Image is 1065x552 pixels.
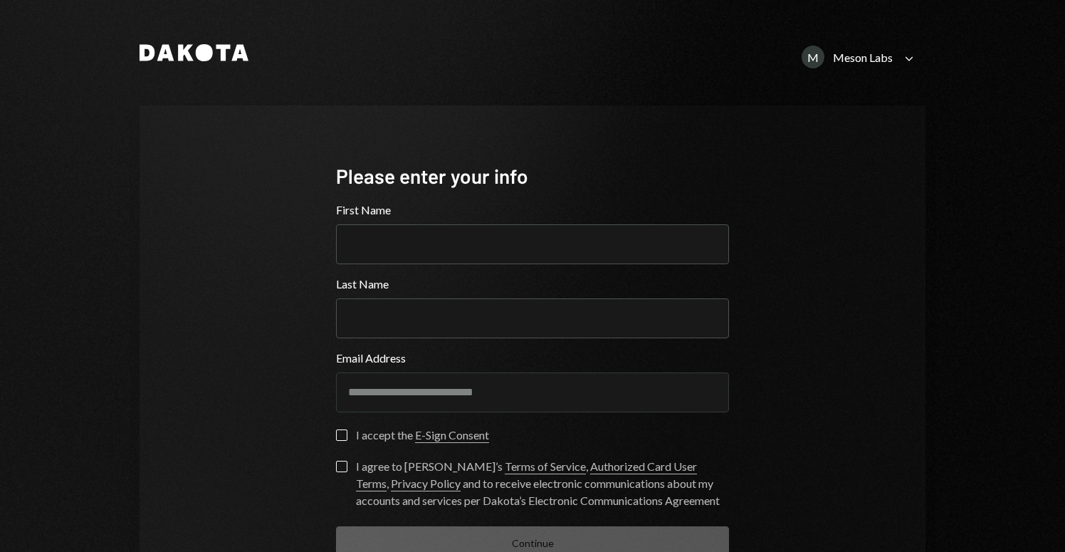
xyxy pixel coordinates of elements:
[356,458,729,509] div: I agree to [PERSON_NAME]’s , , and to receive electronic communications about my accounts and ser...
[356,427,489,444] div: I accept the
[356,459,697,491] a: Authorized Card User Terms
[505,459,586,474] a: Terms of Service
[336,350,729,367] label: Email Address
[336,276,729,293] label: Last Name
[336,461,347,472] button: I agree to [PERSON_NAME]’s Terms of Service, Authorized Card User Terms, Privacy Policy and to re...
[336,202,729,219] label: First Name
[391,477,461,491] a: Privacy Policy
[336,162,729,190] div: Please enter your info
[336,429,347,441] button: I accept the E-Sign Consent
[415,428,489,443] a: E-Sign Consent
[802,46,824,68] div: M
[833,51,893,64] div: Meson Labs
